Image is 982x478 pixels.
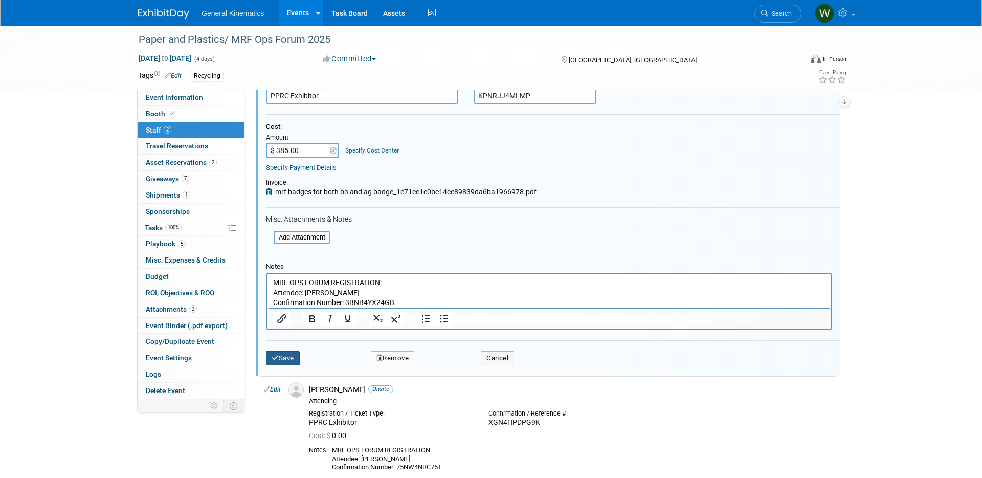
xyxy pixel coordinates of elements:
[138,9,189,19] img: ExhibitDay
[309,431,332,440] span: Cost: $
[138,155,244,170] a: Asset Reservations2
[309,385,832,395] div: [PERSON_NAME]
[309,418,473,427] div: PPRC Exhibitor
[371,351,415,365] button: Remove
[135,31,786,49] div: Paper and Plastics/ MRF Ops Forum 2025
[288,382,304,398] img: Associate-Profile-5.png
[266,134,340,143] div: Amount
[768,10,792,17] span: Search
[138,318,244,334] a: Event Binder (.pdf export)
[319,54,380,64] button: Committed
[369,312,387,326] button: Subscript
[309,409,473,418] div: Registration / Ticket Type:
[202,9,264,17] span: General Kinematics
[387,312,405,326] button: Superscript
[822,55,846,63] div: In-Person
[164,126,171,134] span: 2
[741,53,846,69] div: Event Format
[146,93,203,101] span: Event Information
[481,351,514,365] button: Cancel
[178,240,186,248] span: 5
[266,123,840,132] div: Cost:
[138,54,192,63] span: [DATE] [DATE]
[138,106,244,122] a: Booth
[138,236,244,252] a: Playbook5
[321,312,339,326] button: Italic
[146,370,161,378] span: Logs
[138,269,244,285] a: Budget
[435,312,453,326] button: Bullet list
[138,70,182,82] td: Tags
[138,252,244,268] a: Misc. Expenses & Credits
[754,5,801,23] a: Search
[138,204,244,220] a: Sponsorships
[191,71,224,81] div: Recycling
[815,4,834,23] img: Whitney Swanson
[146,240,186,248] span: Playbook
[266,164,337,171] a: Specify Payment Details
[309,446,328,454] div: Notes:
[170,111,175,116] i: Booth reservation complete
[146,386,185,395] span: Delete Event
[138,90,244,105] a: Event Information
[165,224,182,231] span: 100%
[138,122,244,138] a: Staff2
[273,312,291,326] button: Insert/edit link
[267,274,831,308] iframe: Rich Text Area
[146,337,214,345] span: Copy/Duplicate Event
[138,187,244,203] a: Shipments1
[146,158,217,166] span: Asset Reservations
[209,159,217,166] span: 2
[146,142,208,150] span: Travel Reservations
[138,301,244,317] a: Attachments2
[145,224,182,232] span: Tasks
[138,285,244,301] a: ROI, Objectives & ROO
[309,397,832,405] div: Attending
[146,207,190,215] span: Sponsorships
[160,54,170,62] span: to
[165,72,182,79] a: Edit
[488,418,653,427] div: XGN4HPDPG9K
[368,385,393,393] span: Onsite
[146,289,214,297] span: ROI, Objectives & ROO
[332,446,832,472] div: MRF OPS FORUM REGISTRATION: Attendee: [PERSON_NAME] Confirmation Number: 75NW4NRC75T
[266,179,537,188] div: Invoice:
[138,366,244,382] a: Logs
[183,191,190,199] span: 1
[146,272,169,280] span: Budget
[138,220,244,236] a: Tasks100%
[345,147,399,154] a: Specify Cost Center
[138,334,244,350] a: Copy/Duplicate Event
[309,431,350,440] span: 0.00
[488,409,653,418] div: Confirmation / Reference #:
[138,171,244,187] a: Giveaways7
[189,305,197,313] span: 2
[264,386,281,393] a: Edit
[146,191,190,199] span: Shipments
[818,70,846,75] div: Event Rating
[206,399,224,412] td: Personalize Event Tab Strip
[811,55,821,63] img: Format-Inperson.png
[266,263,832,271] div: Notes
[182,175,189,182] span: 7
[266,351,300,365] button: Save
[138,383,244,399] a: Delete Event
[339,312,356,326] button: Underline
[266,188,275,196] a: Remove Attachment
[146,305,197,313] span: Attachments
[138,350,244,366] a: Event Settings
[275,188,537,196] span: mrf badges for both bh and ag badge_1e71ec1e0be14ce89839da6ba1966978.pdf
[146,256,226,264] span: Misc. Expenses & Credits
[138,138,244,154] a: Travel Reservations
[417,312,435,326] button: Numbered list
[146,126,171,134] span: Staff
[193,56,215,62] span: (4 days)
[146,175,189,183] span: Giveaways
[224,399,244,412] td: Toggle Event Tabs
[569,56,697,64] span: [GEOGRAPHIC_DATA], [GEOGRAPHIC_DATA]
[303,312,321,326] button: Bold
[146,354,192,362] span: Event Settings
[146,321,228,330] span: Event Binder (.pdf export)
